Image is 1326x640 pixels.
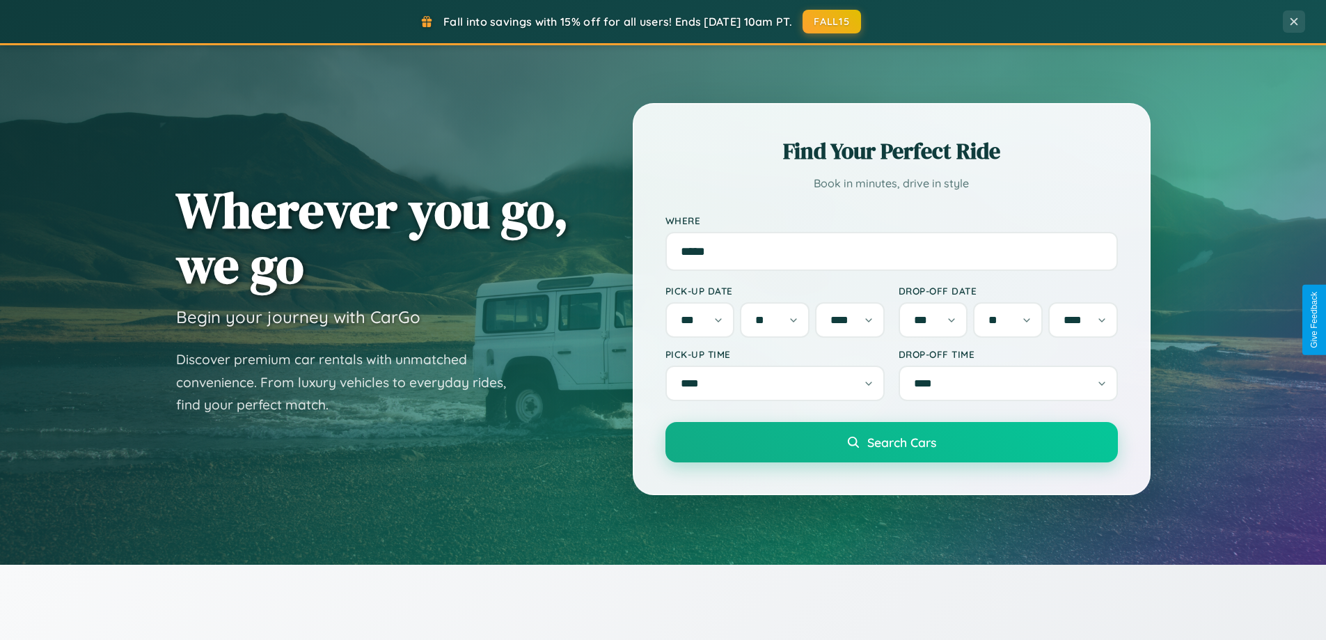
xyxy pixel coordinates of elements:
h1: Wherever you go, we go [176,182,569,292]
h3: Begin your journey with CarGo [176,306,420,327]
p: Discover premium car rentals with unmatched convenience. From luxury vehicles to everyday rides, ... [176,348,524,416]
label: Drop-off Time [899,348,1118,360]
span: Fall into savings with 15% off for all users! Ends [DATE] 10am PT. [443,15,792,29]
h2: Find Your Perfect Ride [665,136,1118,166]
label: Pick-up Time [665,348,885,360]
label: Drop-off Date [899,285,1118,297]
button: Search Cars [665,422,1118,462]
span: Search Cars [867,435,936,450]
button: FALL15 [803,10,861,33]
label: Pick-up Date [665,285,885,297]
label: Where [665,214,1118,226]
p: Book in minutes, drive in style [665,173,1118,194]
div: Give Feedback [1309,292,1319,348]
